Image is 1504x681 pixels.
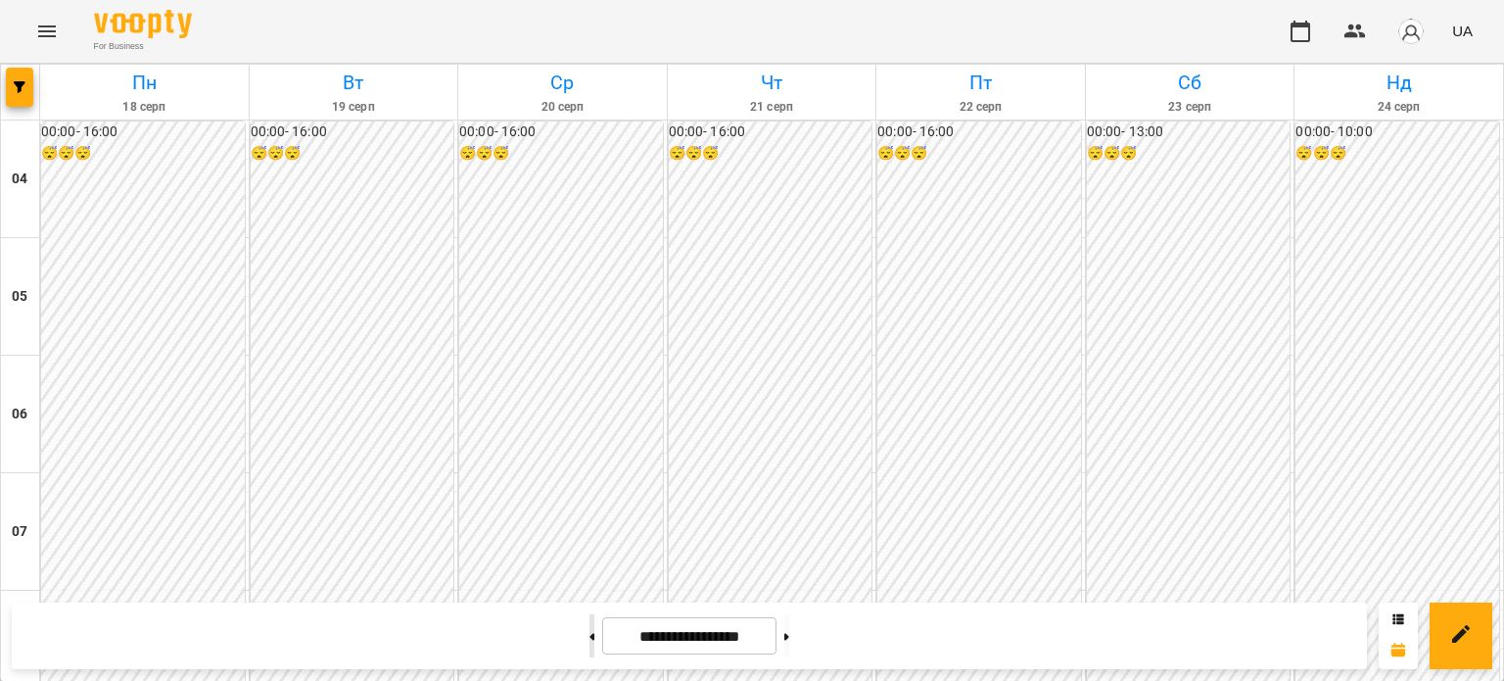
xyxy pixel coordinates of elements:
h6: 00:00 - 10:00 [1295,122,1499,143]
h6: 00:00 - 16:00 [459,122,663,143]
h6: 21 серп [671,98,873,117]
h6: 00:00 - 16:00 [877,122,1081,143]
h6: 😴😴😴 [1295,143,1499,165]
h6: 24 серп [1297,98,1500,117]
h6: 😴😴😴 [41,143,245,165]
h6: 18 серп [43,98,246,117]
img: avatar_s.png [1397,18,1425,45]
button: UA [1444,13,1480,49]
h6: 00:00 - 16:00 [251,122,454,143]
span: For Business [94,40,192,53]
h6: 😴😴😴 [877,143,1081,165]
h6: 07 [12,521,27,543]
img: Voopty Logo [94,10,192,38]
h6: 22 серп [879,98,1082,117]
h6: 😴😴😴 [251,143,454,165]
h6: 19 серп [253,98,455,117]
h6: Вт [253,68,455,98]
h6: 😴😴😴 [1087,143,1291,165]
h6: Нд [1297,68,1500,98]
h6: Пн [43,68,246,98]
h6: 00:00 - 16:00 [669,122,872,143]
h6: 23 серп [1089,98,1292,117]
h6: Сб [1089,68,1292,98]
h6: 😴😴😴 [459,143,663,165]
h6: Чт [671,68,873,98]
span: UA [1452,21,1473,41]
h6: 20 серп [461,98,664,117]
h6: Ср [461,68,664,98]
h6: 😴😴😴 [669,143,872,165]
button: Menu [23,8,70,55]
h6: 00:00 - 13:00 [1087,122,1291,143]
h6: 04 [12,169,27,190]
h6: 00:00 - 16:00 [41,122,245,143]
h6: Пт [879,68,1082,98]
h6: 06 [12,404,27,425]
h6: 05 [12,286,27,308]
